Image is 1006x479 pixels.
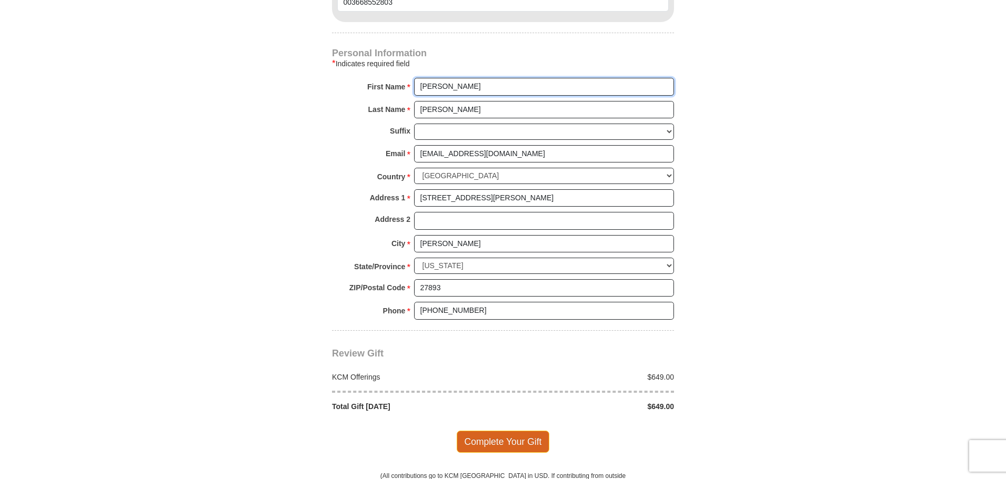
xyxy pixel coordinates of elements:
[391,236,405,251] strong: City
[327,401,504,412] div: Total Gift [DATE]
[386,146,405,161] strong: Email
[332,348,384,359] span: Review Gift
[368,102,406,117] strong: Last Name
[349,280,406,295] strong: ZIP/Postal Code
[370,190,406,205] strong: Address 1
[375,212,410,227] strong: Address 2
[377,169,406,184] strong: Country
[503,401,680,412] div: $649.00
[327,372,504,382] div: KCM Offerings
[332,57,674,70] div: Indicates required field
[503,372,680,382] div: $649.00
[367,79,405,94] strong: First Name
[383,303,406,318] strong: Phone
[354,259,405,274] strong: State/Province
[390,124,410,138] strong: Suffix
[457,431,550,453] span: Complete Your Gift
[332,49,674,57] h4: Personal Information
